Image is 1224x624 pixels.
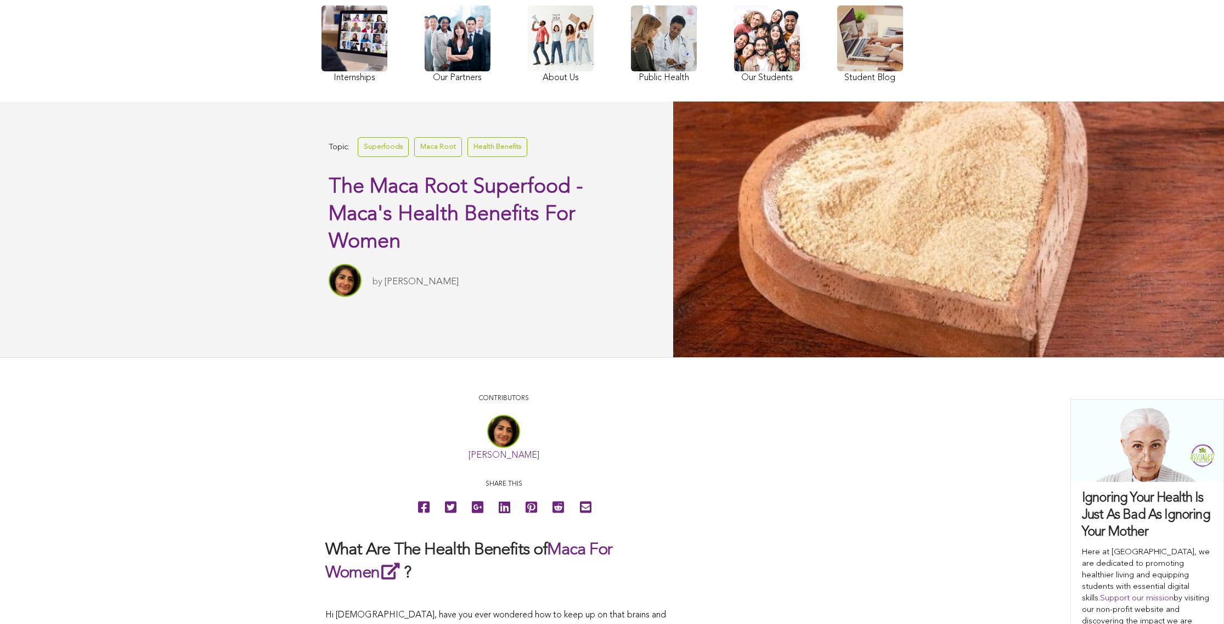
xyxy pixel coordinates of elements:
[329,140,349,155] span: Topic:
[329,264,362,297] img: Sitara Darvish
[325,542,612,581] a: Maca For Women
[373,277,382,286] span: by
[385,277,459,286] a: [PERSON_NAME]
[325,479,682,490] p: Share this
[358,137,409,156] a: Superfoods
[325,393,682,404] p: CONTRIBUTORS
[469,451,539,460] a: [PERSON_NAME]
[467,137,527,156] a: Health Benefits
[1169,571,1224,624] iframe: Chat Widget
[325,539,682,584] h2: What Are The Health Benefits of ?
[414,137,462,156] a: Maca Root
[329,177,583,252] span: The Maca Root Superfood - Maca's Health Benefits For Women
